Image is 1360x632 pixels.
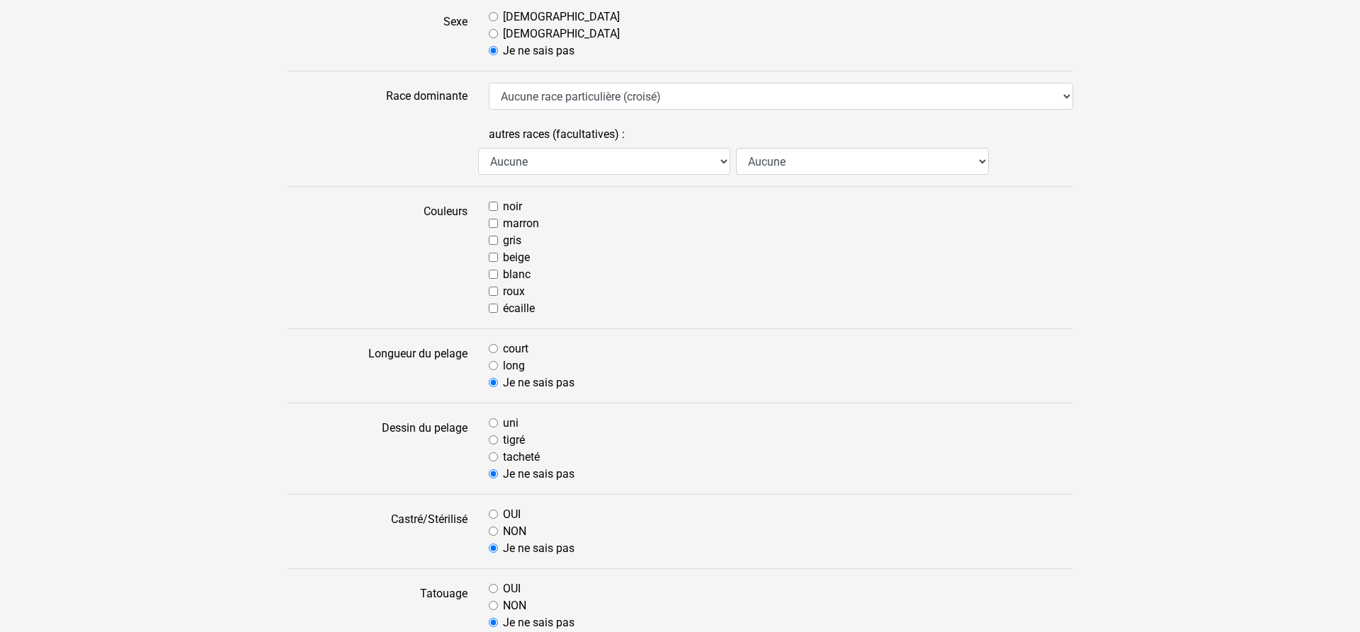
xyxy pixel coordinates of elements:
[489,452,498,461] input: tacheté
[503,215,539,232] label: marron
[276,198,478,317] label: Couleurs
[503,340,528,357] label: court
[489,527,498,536] input: NON
[503,25,620,42] label: [DEMOGRAPHIC_DATA]
[503,232,521,249] label: gris
[489,618,498,627] input: Je ne sais pas
[503,432,525,449] label: tigré
[503,249,530,266] label: beige
[276,83,478,110] label: Race dominante
[276,8,478,59] label: Sexe
[489,121,625,148] label: autres races (facultatives) :
[489,12,498,21] input: [DEMOGRAPHIC_DATA]
[489,46,498,55] input: Je ne sais pas
[489,510,498,519] input: OUI
[503,506,521,523] label: OUI
[489,435,498,444] input: tigré
[489,361,498,370] input: long
[503,614,574,631] label: Je ne sais pas
[276,340,478,391] label: Longueur du pelage
[489,344,498,353] input: court
[503,198,522,215] label: noir
[503,597,526,614] label: NON
[503,580,521,597] label: OUI
[503,540,574,557] label: Je ne sais pas
[503,300,535,317] label: écaille
[503,42,574,59] label: Je ne sais pas
[489,601,498,610] input: NON
[503,523,526,540] label: NON
[489,29,498,38] input: [DEMOGRAPHIC_DATA]
[503,8,620,25] label: [DEMOGRAPHIC_DATA]
[503,449,540,466] label: tacheté
[503,357,525,374] label: long
[503,374,574,391] label: Je ne sais pas
[489,469,498,478] input: Je ne sais pas
[489,418,498,427] input: uni
[489,544,498,553] input: Je ne sais pas
[503,283,525,300] label: roux
[503,266,531,283] label: blanc
[276,506,478,557] label: Castré/Stérilisé
[503,415,518,432] label: uni
[489,584,498,593] input: OUI
[276,415,478,483] label: Dessin du pelage
[503,466,574,483] label: Je ne sais pas
[489,378,498,387] input: Je ne sais pas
